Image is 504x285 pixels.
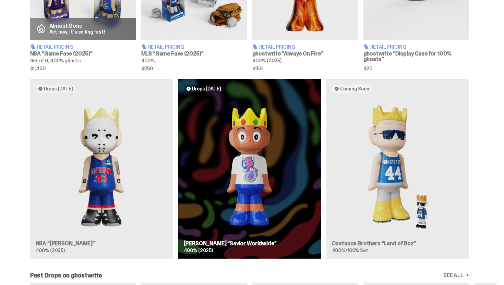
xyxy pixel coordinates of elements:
[44,86,73,91] span: Drops [DATE]
[49,23,105,29] p: Almost Gone
[192,86,221,91] span: Drops [DATE]
[141,58,155,64] span: 400%
[340,86,369,91] span: Coming Soon
[370,45,406,49] span: Retail Pricing
[36,98,167,235] img: Eminem
[148,45,184,49] span: Retail Pricing
[259,45,295,49] span: Retail Pricing
[443,273,469,278] a: SEE ALL →
[49,29,105,34] p: Act now, it's selling fast!
[332,98,464,235] img: Land of Boz
[141,51,247,57] h3: MLB “Game Face (2025)”
[37,45,73,49] span: Retail Pricing
[332,247,368,253] span: 400%/100% Set
[252,66,358,71] span: $150
[36,241,167,246] h3: NBA “[PERSON_NAME]”
[184,98,315,235] img: Savior Worldwide
[30,79,173,259] a: Drops [DATE] Eminem
[30,51,136,57] h3: NBA “Game Face (2025)”
[141,66,247,71] span: $250
[252,51,358,57] h3: ghostwrite “Always On Fire”
[36,247,65,253] span: 400% (2025)
[332,241,464,246] h3: Costacos Brothers “Land of Boz”
[184,241,315,246] h3: [PERSON_NAME] “Savior Worldwide”
[252,58,281,64] span: 400% (2025)
[30,272,102,278] h2: Past Drops on ghostwrite
[30,66,136,71] span: $1,400
[184,247,213,253] span: 400% (2025)
[30,58,81,64] span: Set of 6, 400% ghosts
[363,51,469,62] h3: ghostwrite “Display Case for 100% ghosts”
[363,66,469,71] span: $20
